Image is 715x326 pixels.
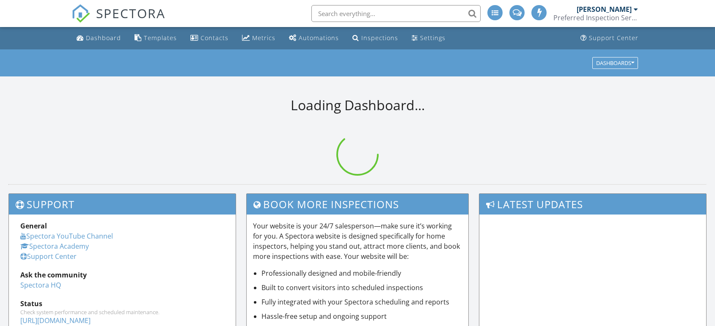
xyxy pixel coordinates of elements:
div: Support Center [589,34,638,42]
li: Built to convert visitors into scheduled inspections [261,283,462,293]
div: Inspections [361,34,398,42]
a: Spectora HQ [20,280,61,290]
a: Templates [131,30,180,46]
img: The Best Home Inspection Software - Spectora [71,4,90,23]
a: Spectora YouTube Channel [20,231,113,241]
a: Automations (Basic) [286,30,342,46]
li: Hassle-free setup and ongoing support [261,311,462,321]
div: Templates [144,34,177,42]
div: Settings [420,34,445,42]
h3: Latest Updates [479,194,706,215]
div: Contacts [201,34,228,42]
button: Dashboards [592,57,638,69]
div: Ask the community [20,270,224,280]
div: Preferred Inspection Services [553,14,638,22]
a: Inspections [349,30,401,46]
div: Dashboard [86,34,121,42]
h3: Support [9,194,236,215]
div: [PERSON_NAME] [577,5,632,14]
li: Professionally designed and mobile-friendly [261,268,462,278]
p: Your website is your 24/7 salesperson—make sure it’s working for you. A Spectora website is desig... [253,221,462,261]
div: Check system performance and scheduled maintenance. [20,309,224,315]
a: Settings [408,30,449,46]
a: Support Center [577,30,642,46]
h3: Book More Inspections [247,194,468,215]
a: [URL][DOMAIN_NAME] [20,316,91,325]
a: Contacts [187,30,232,46]
li: Fully integrated with your Spectora scheduling and reports [261,297,462,307]
div: Automations [299,34,339,42]
a: Metrics [239,30,279,46]
div: Metrics [252,34,275,42]
a: Support Center [20,252,77,261]
div: Status [20,299,224,309]
input: Search everything... [311,5,481,22]
a: Spectora Academy [20,242,89,251]
strong: General [20,221,47,231]
a: Dashboard [73,30,124,46]
a: SPECTORA [71,11,165,29]
div: Dashboards [596,60,634,66]
span: SPECTORA [96,4,165,22]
